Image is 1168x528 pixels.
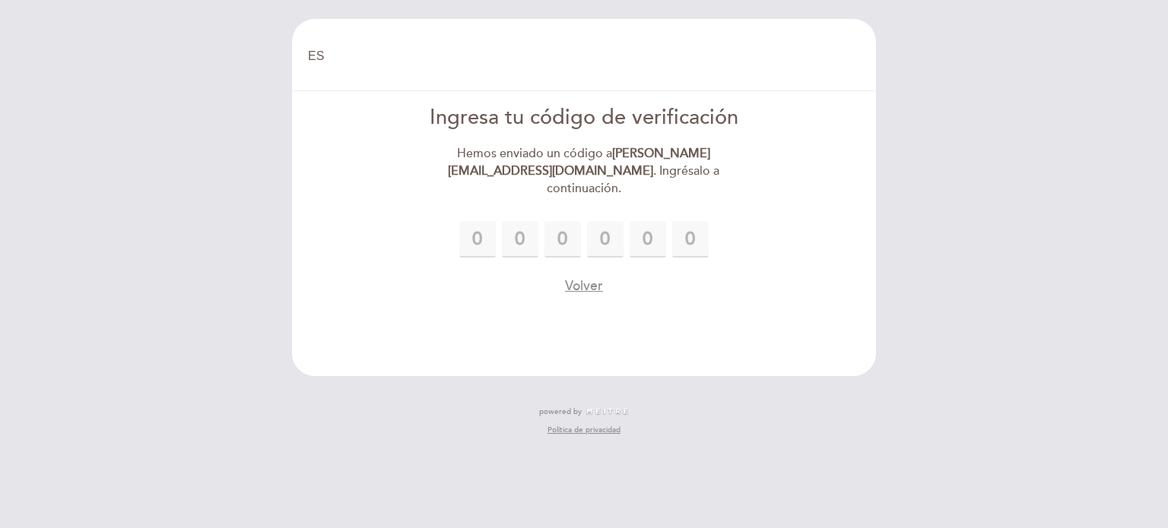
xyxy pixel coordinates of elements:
span: powered by [539,406,582,417]
button: Volver [565,277,603,296]
input: 0 [587,221,624,258]
a: Política de privacidad [547,425,620,435]
div: Ingresa tu código de verificación [410,103,759,133]
input: 0 [630,221,666,258]
input: 0 [459,221,496,258]
input: 0 [544,221,581,258]
a: powered by [539,406,629,417]
img: MEITRE [586,408,629,416]
input: 0 [672,221,709,258]
input: 0 [502,221,538,258]
div: Hemos enviado un código a . Ingrésalo a continuación. [410,145,759,198]
strong: [PERSON_NAME][EMAIL_ADDRESS][DOMAIN_NAME] [448,146,710,179]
